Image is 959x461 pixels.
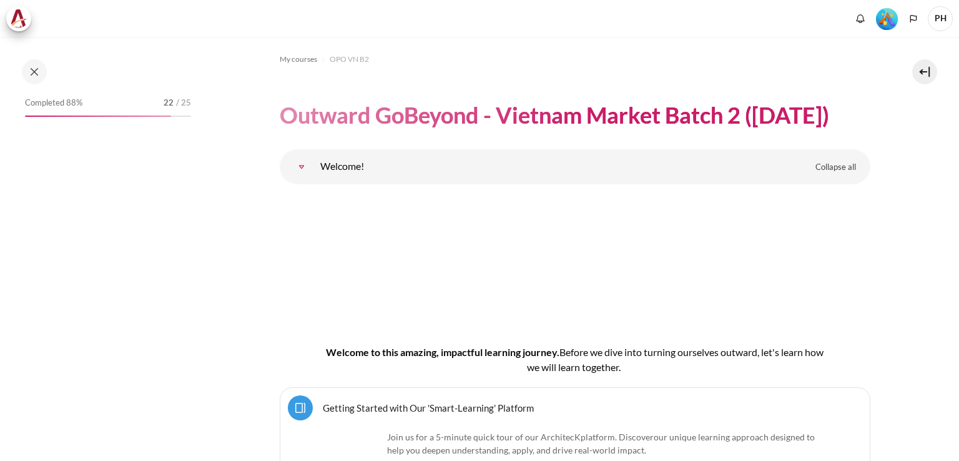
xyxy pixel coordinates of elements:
div: Level #5 [876,7,898,30]
h1: Outward GoBeyond - Vietnam Market Batch 2 ([DATE]) [280,101,829,130]
span: 22 [164,97,174,109]
a: Level #5 [871,7,903,30]
span: B [559,346,566,358]
div: Show notification window with no new notifications [851,9,870,28]
a: Collapse all [806,157,865,178]
img: Level #5 [876,8,898,30]
div: 88% [25,116,171,117]
a: OPO VN B2 [330,52,369,67]
span: My courses [280,54,317,65]
span: PH [928,6,953,31]
button: Languages [904,9,923,28]
nav: Navigation bar [280,49,870,69]
a: My courses [280,52,317,67]
span: Collapse all [815,161,856,174]
a: Getting Started with Our 'Smart-Learning' Platform [323,402,534,414]
span: / 25 [176,97,191,109]
a: Architeck Architeck [6,6,37,31]
img: Architeck [10,9,27,28]
span: Completed 88% [25,97,82,109]
a: Welcome! [289,154,314,179]
p: Join us for a 5-minute quick tour of our ArchitecK platform. Discover [320,430,830,457]
a: User menu [928,6,953,31]
h4: Welcome to this amazing, impactful learning journey. [320,345,830,375]
span: OPO VN B2 [330,54,369,65]
span: efore we dive into turning ourselves outward, let's learn how we will learn together. [527,346,824,373]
